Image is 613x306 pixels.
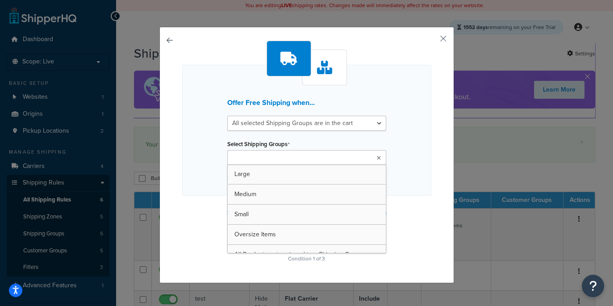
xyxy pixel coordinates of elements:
[234,189,256,199] span: Medium
[234,250,362,259] span: All Products not assigned to a Shipping Group
[234,230,276,239] span: Oversize Items
[228,205,386,224] a: Small
[182,252,431,265] p: Condition 1 of 3
[234,169,250,179] span: Large
[228,225,386,244] a: Oversize Items
[228,184,386,204] a: Medium
[582,275,604,297] button: Open Resource Center
[228,164,386,184] a: Large
[224,206,389,220] button: Select Shipping Groups to prevent this rule from applying
[234,210,249,219] span: Small
[228,245,386,264] a: All Products not assigned to a Shipping Group
[227,99,386,107] h3: Offer Free Shipping when...
[227,141,290,148] label: Select Shipping Groups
